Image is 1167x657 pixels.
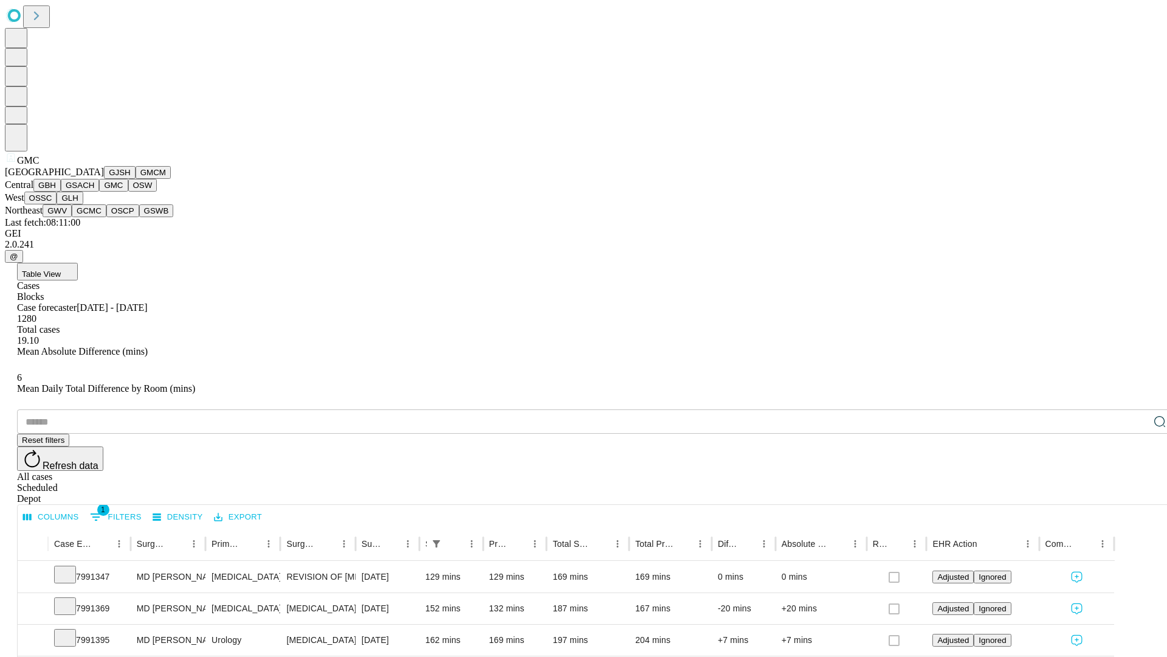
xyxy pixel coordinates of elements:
[61,179,99,192] button: GSACH
[24,567,42,588] button: Expand
[692,535,709,552] button: Menu
[756,535,773,552] button: Menu
[974,571,1011,583] button: Ignored
[592,535,609,552] button: Sort
[24,192,57,204] button: OSSC
[87,507,145,527] button: Show filters
[425,593,477,624] div: 152 mins
[979,604,1006,613] span: Ignored
[22,269,61,279] span: Table View
[553,561,623,593] div: 169 mins
[635,539,673,549] div: Total Predicted Duration
[5,167,104,177] span: [GEOGRAPHIC_DATA]
[104,166,136,179] button: GJSH
[782,539,828,549] div: Absolute Difference
[20,508,82,527] button: Select columns
[286,561,349,593] div: REVISION OF [MEDICAL_DATA] SIMPLE
[489,625,541,656] div: 169 mins
[382,535,399,552] button: Sort
[17,324,60,335] span: Total cases
[5,239,1162,250] div: 2.0.241
[489,561,541,593] div: 129 mins
[1094,535,1111,552] button: Menu
[150,508,206,527] button: Density
[428,535,445,552] button: Show filters
[99,179,128,192] button: GMC
[33,179,61,192] button: GBH
[77,302,147,313] span: [DATE] - [DATE]
[889,535,906,552] button: Sort
[17,302,77,313] span: Case forecaster
[5,192,24,203] span: West
[5,228,1162,239] div: GEI
[830,535,847,552] button: Sort
[17,447,103,471] button: Refresh data
[489,539,509,549] div: Predicted In Room Duration
[635,561,706,593] div: 169 mins
[17,263,78,280] button: Table View
[137,593,199,624] div: MD [PERSON_NAME] [PERSON_NAME] Md
[336,535,353,552] button: Menu
[10,252,18,261] span: @
[243,535,260,552] button: Sort
[5,217,80,228] span: Last fetch: 08:11:00
[399,535,416,552] button: Menu
[974,602,1011,615] button: Ignored
[428,535,445,552] div: 1 active filter
[212,625,274,656] div: Urology
[17,372,22,383] span: 6
[362,593,413,624] div: [DATE]
[22,436,64,445] span: Reset filters
[17,155,39,165] span: GMC
[24,599,42,620] button: Expand
[212,539,242,549] div: Primary Service
[738,535,756,552] button: Sort
[446,535,463,552] button: Sort
[932,539,977,549] div: EHR Action
[137,561,199,593] div: MD [PERSON_NAME] [PERSON_NAME] Md
[362,625,413,656] div: [DATE]
[72,204,106,217] button: GCMC
[43,204,72,217] button: GWV
[782,561,861,593] div: 0 mins
[979,636,1006,645] span: Ignored
[137,539,167,549] div: Surgeon Name
[137,625,199,656] div: MD [PERSON_NAME] [PERSON_NAME] Md
[932,634,974,647] button: Adjusted
[635,593,706,624] div: 167 mins
[57,192,83,204] button: GLH
[17,335,39,346] span: 19.10
[553,539,591,549] div: Total Scheduled Duration
[847,535,864,552] button: Menu
[1045,539,1076,549] div: Comments
[675,535,692,552] button: Sort
[212,561,274,593] div: [MEDICAL_DATA]
[43,461,98,471] span: Refresh data
[932,602,974,615] button: Adjusted
[286,539,317,549] div: Surgery Name
[54,625,125,656] div: 7991395
[932,571,974,583] button: Adjusted
[635,625,706,656] div: 204 mins
[17,313,36,324] span: 1280
[139,204,174,217] button: GSWB
[362,539,381,549] div: Surgery Date
[609,535,626,552] button: Menu
[286,593,349,624] div: [MEDICAL_DATA]
[212,593,274,624] div: [MEDICAL_DATA]
[425,561,477,593] div: 129 mins
[128,179,157,192] button: OSW
[185,535,202,552] button: Menu
[906,535,923,552] button: Menu
[937,572,969,582] span: Adjusted
[509,535,526,552] button: Sort
[425,625,477,656] div: 162 mins
[1019,535,1036,552] button: Menu
[54,593,125,624] div: 7991369
[463,535,480,552] button: Menu
[5,205,43,215] span: Northeast
[318,535,336,552] button: Sort
[286,625,349,656] div: [MEDICAL_DATA]
[168,535,185,552] button: Sort
[937,604,969,613] span: Adjusted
